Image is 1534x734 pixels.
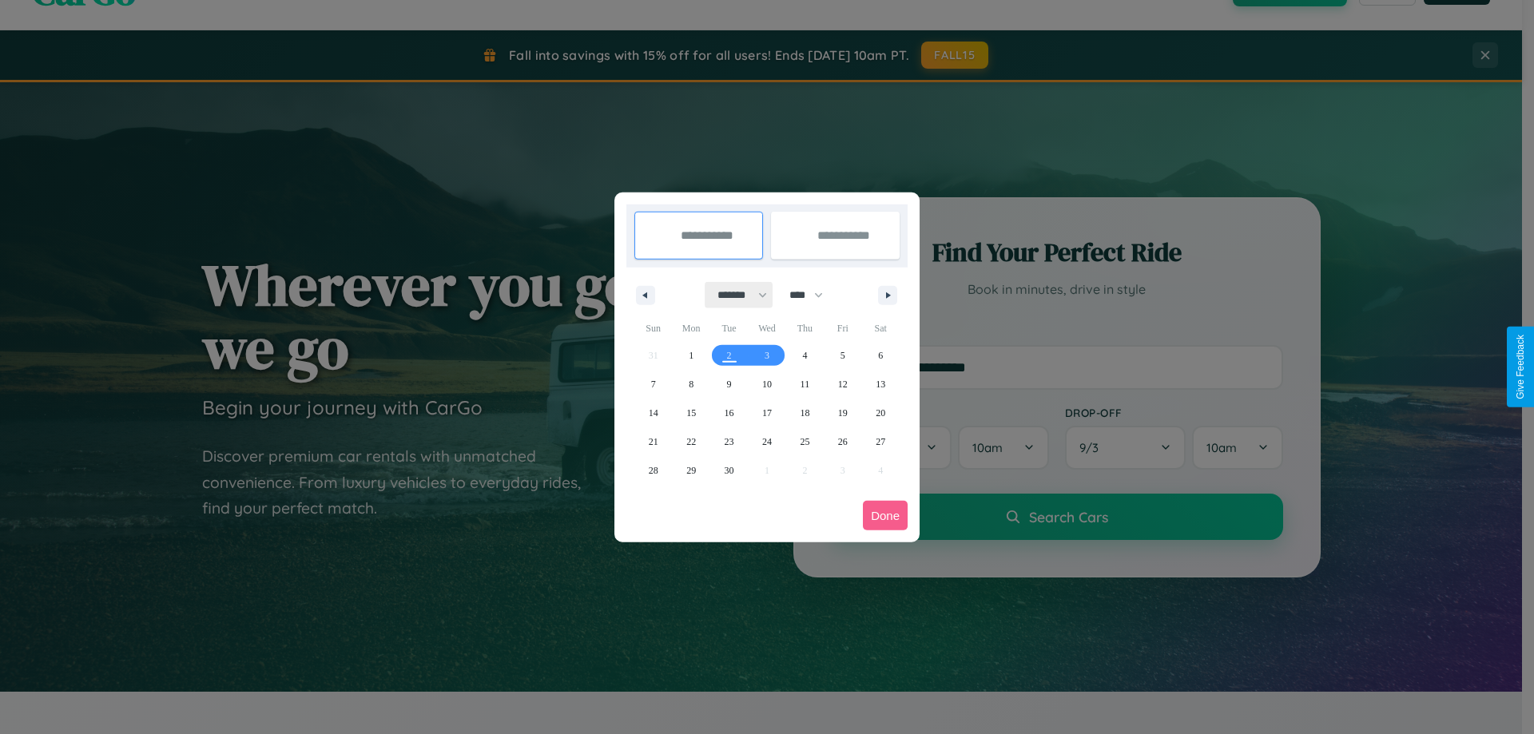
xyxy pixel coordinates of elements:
button: 17 [748,399,785,427]
span: 17 [762,399,772,427]
button: 16 [710,399,748,427]
span: 22 [686,427,696,456]
button: 19 [824,399,861,427]
span: 8 [689,370,693,399]
span: Fri [824,315,861,341]
button: 23 [710,427,748,456]
span: 18 [800,399,809,427]
button: 18 [786,399,824,427]
span: 3 [765,341,769,370]
div: Give Feedback [1515,335,1526,399]
span: 11 [801,370,810,399]
button: 11 [786,370,824,399]
button: 27 [862,427,900,456]
button: 24 [748,427,785,456]
span: 20 [876,399,885,427]
span: Wed [748,315,785,341]
button: 13 [862,370,900,399]
button: 10 [748,370,785,399]
span: 4 [802,341,807,370]
span: 30 [725,456,734,485]
span: 9 [727,370,732,399]
span: 26 [838,427,848,456]
button: 20 [862,399,900,427]
span: Sun [634,315,672,341]
span: 12 [838,370,848,399]
button: 15 [672,399,709,427]
span: 5 [841,341,845,370]
button: 25 [786,427,824,456]
button: 21 [634,427,672,456]
button: Done [863,501,908,530]
span: 28 [649,456,658,485]
span: 21 [649,427,658,456]
button: 8 [672,370,709,399]
button: 9 [710,370,748,399]
span: Mon [672,315,709,341]
button: 3 [748,341,785,370]
span: 23 [725,427,734,456]
button: 28 [634,456,672,485]
span: 16 [725,399,734,427]
button: 5 [824,341,861,370]
button: 6 [862,341,900,370]
span: 29 [686,456,696,485]
button: 26 [824,427,861,456]
button: 4 [786,341,824,370]
button: 12 [824,370,861,399]
span: 10 [762,370,772,399]
span: Tue [710,315,748,341]
span: 25 [800,427,809,456]
button: 14 [634,399,672,427]
span: 7 [651,370,656,399]
button: 22 [672,427,709,456]
span: Thu [786,315,824,341]
button: 7 [634,370,672,399]
span: 15 [686,399,696,427]
span: 13 [876,370,885,399]
span: 19 [838,399,848,427]
span: 2 [727,341,732,370]
span: 24 [762,427,772,456]
button: 30 [710,456,748,485]
button: 29 [672,456,709,485]
span: 1 [689,341,693,370]
button: 2 [710,341,748,370]
span: 14 [649,399,658,427]
span: 6 [878,341,883,370]
span: 27 [876,427,885,456]
button: 1 [672,341,709,370]
span: Sat [862,315,900,341]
